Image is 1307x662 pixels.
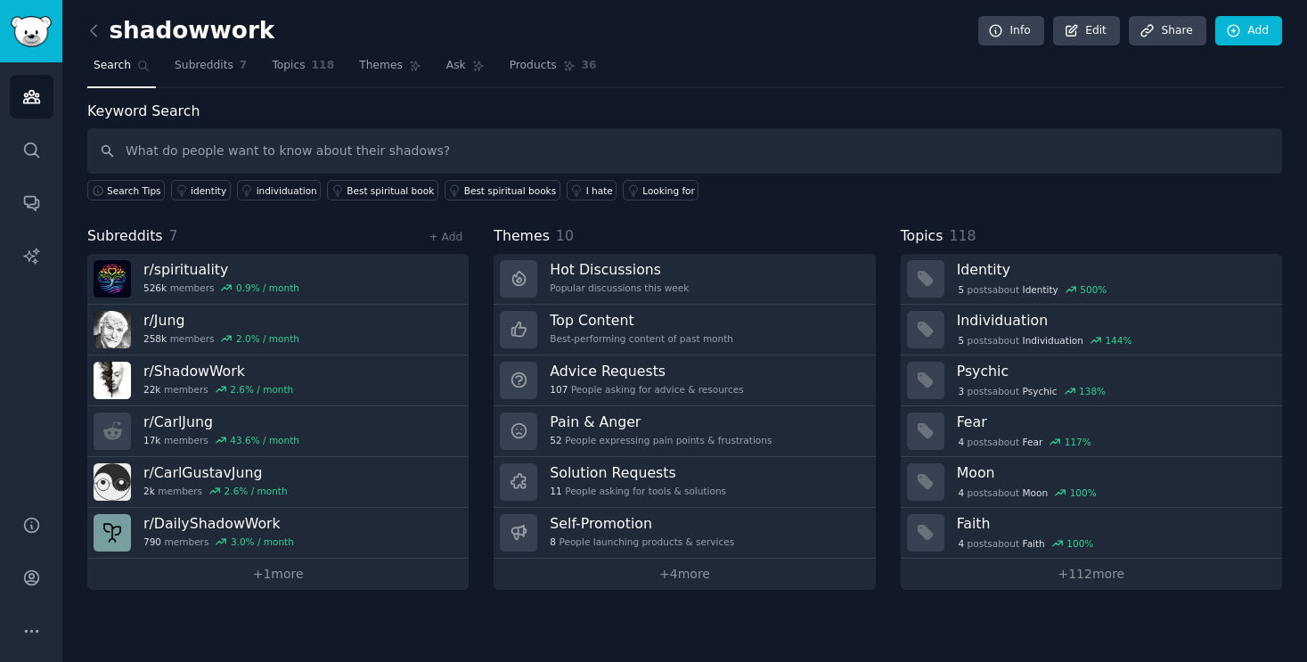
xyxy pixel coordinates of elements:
a: Themes [353,52,428,88]
div: members [143,485,288,497]
a: Products36 [503,52,603,88]
div: 43.6 % / month [230,434,299,446]
h3: r/ Jung [143,311,299,330]
div: post s about [957,535,1095,552]
span: Moon [1023,486,1049,499]
h3: r/ CarlGustavJung [143,463,288,482]
div: 3.0 % / month [231,535,294,548]
img: GummySearch logo [11,16,52,47]
div: Looking for [642,184,695,197]
button: Search Tips [87,180,165,200]
span: 7 [240,58,248,74]
a: Best spiritual books [445,180,560,200]
div: post s about [957,485,1099,501]
img: ShadowWork [94,362,131,399]
h3: Hot Discussions [550,260,689,279]
h3: Advice Requests [550,362,743,380]
a: Identity5postsaboutIdentity500% [901,254,1282,305]
a: +4more [494,559,875,590]
a: r/Jung258kmembers2.0% / month [87,305,469,356]
div: individuation [257,184,317,197]
span: Ask [446,58,466,74]
h3: Fear [957,413,1270,431]
span: Search Tips [107,184,161,197]
span: 118 [949,227,976,244]
span: Topics [272,58,305,74]
span: Subreddits [87,225,163,248]
div: 144 % [1105,334,1131,347]
span: 5 [958,283,964,296]
h3: r/ CarlJung [143,413,299,431]
a: Hot DiscussionsPopular discussions this week [494,254,875,305]
a: Faith4postsaboutFaith100% [901,508,1282,559]
a: Search [87,52,156,88]
a: r/DailyShadowWork790members3.0% / month [87,508,469,559]
a: Psychic3postsaboutPsychic138% [901,356,1282,406]
div: People asking for tools & solutions [550,485,726,497]
div: People asking for advice & resources [550,383,743,396]
span: 118 [312,58,335,74]
div: 2.0 % / month [236,332,299,345]
img: CarlGustavJung [94,463,131,501]
span: 107 [550,383,568,396]
div: 500 % [1080,283,1107,296]
div: 117 % [1065,436,1091,448]
img: Jung [94,311,131,348]
span: 5 [958,334,964,347]
div: 2.6 % / month [230,383,293,396]
div: Best-performing content of past month [550,332,733,345]
span: Themes [359,58,403,74]
div: 100 % [1070,486,1097,499]
h3: Psychic [957,362,1270,380]
span: Fear [1023,436,1043,448]
span: 2k [143,485,155,497]
img: DailyShadowWork [94,514,131,552]
div: members [143,434,299,446]
span: 36 [582,58,597,74]
h3: Self-Promotion [550,514,734,533]
a: Edit [1053,16,1120,46]
div: 100 % [1066,537,1093,550]
a: Pain & Anger52People expressing pain points & frustrations [494,406,875,457]
a: r/spirituality526kmembers0.9% / month [87,254,469,305]
span: 22k [143,383,160,396]
div: 138 % [1079,385,1106,397]
a: Topics118 [265,52,340,88]
h3: Identity [957,260,1270,279]
div: Popular discussions this week [550,282,689,294]
div: People expressing pain points & frustrations [550,434,772,446]
a: individuation [237,180,322,200]
input: Keyword search in audience [87,128,1282,174]
a: Moon4postsaboutMoon100% [901,457,1282,508]
a: Looking for [623,180,698,200]
div: 2.6 % / month [225,485,288,497]
h3: Individuation [957,311,1270,330]
a: Add [1215,16,1282,46]
h3: Pain & Anger [550,413,772,431]
a: Solution Requests11People asking for tools & solutions [494,457,875,508]
div: 0.9 % / month [236,282,299,294]
a: Subreddits7 [168,52,253,88]
a: Advice Requests107People asking for advice & resources [494,356,875,406]
span: 4 [958,486,964,499]
div: members [143,282,299,294]
span: 52 [550,434,561,446]
span: 4 [958,537,964,550]
span: 17k [143,434,160,446]
h3: Solution Requests [550,463,726,482]
label: Keyword Search [87,102,200,119]
a: r/CarlJung17kmembers43.6% / month [87,406,469,457]
h3: Top Content [550,311,733,330]
div: post s about [957,434,1093,450]
span: 4 [958,436,964,448]
a: identity [171,180,231,200]
span: Search [94,58,131,74]
a: +1more [87,559,469,590]
div: members [143,332,299,345]
span: Themes [494,225,550,248]
div: post s about [957,383,1107,399]
a: Ask [440,52,491,88]
a: I hate [567,180,617,200]
div: I hate [586,184,613,197]
a: r/CarlGustavJung2kmembers2.6% / month [87,457,469,508]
